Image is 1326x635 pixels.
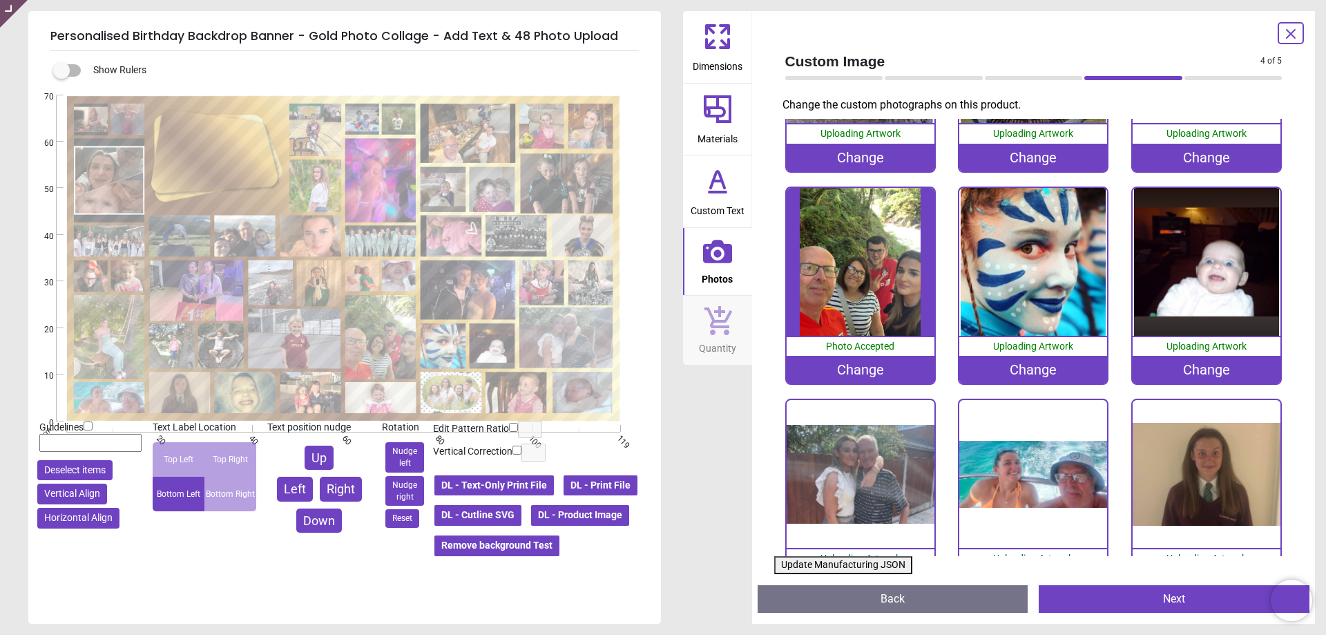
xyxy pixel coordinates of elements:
[683,296,752,365] button: Quantity
[432,433,441,442] span: 80
[787,144,934,171] div: Change
[28,370,54,382] span: 10
[820,128,901,139] span: Uploading Artwork
[820,553,901,564] span: Uploading Artwork
[1166,128,1247,139] span: Uploading Artwork
[693,53,742,74] span: Dimensions
[1260,55,1282,67] span: 4 of 5
[683,11,752,83] button: Dimensions
[1039,585,1309,613] button: Next
[28,324,54,336] span: 20
[993,341,1073,352] span: Uploading Artwork
[683,228,752,296] button: Photos
[28,184,54,196] span: 50
[699,335,736,356] span: Quantity
[1166,341,1247,352] span: Uploading Artwork
[247,433,256,442] span: 40
[153,433,162,442] span: 20
[61,62,661,79] div: Show Rulers
[826,341,894,352] span: Photo Accepted
[60,433,69,442] span: 0
[28,138,54,149] span: 60
[1133,356,1280,383] div: Change
[28,417,54,429] span: 0
[683,84,752,155] button: Materials
[1133,144,1280,171] div: Change
[526,433,535,442] span: 100
[1166,553,1247,564] span: Uploading Artwork
[959,144,1107,171] div: Change
[1271,580,1312,621] iframe: Brevo live chat
[50,22,639,51] h5: Personalised Birthday Backdrop Banner - Gold Photo Collage - Add Text & 48 Photo Upload
[787,356,934,383] div: Change
[758,585,1028,613] button: Back
[40,425,52,437] span: cm
[339,433,348,442] span: 60
[774,556,912,574] button: Update Manufacturing JSON
[683,155,752,227] button: Custom Text
[993,553,1073,564] span: Uploading Artwork
[785,51,1261,71] span: Custom Image
[959,356,1107,383] div: Change
[28,277,54,289] span: 30
[28,231,54,243] span: 40
[782,97,1294,113] p: Change the custom photographs on this product.
[28,91,54,103] span: 70
[691,198,744,218] span: Custom Text
[614,433,623,442] span: 119
[698,126,738,146] span: Materials
[993,128,1073,139] span: Uploading Artwork
[702,266,733,287] span: Photos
